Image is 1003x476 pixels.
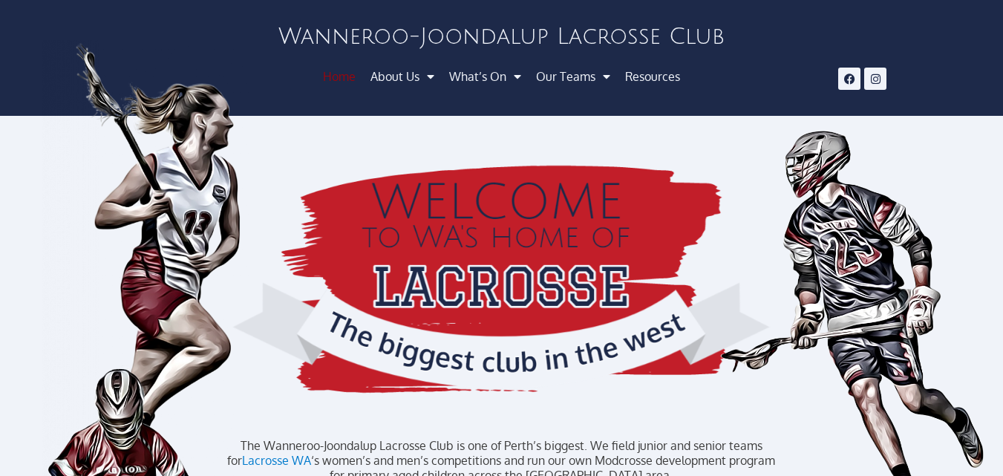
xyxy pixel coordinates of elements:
[618,63,687,90] a: Resources
[208,63,795,90] nav: Menu
[316,63,363,90] a: Home
[208,26,795,48] h2: Wanneroo-Joondalup Lacrosse Club
[242,453,311,468] a: Lacrosse WA
[442,63,529,90] a: What’s On
[529,63,618,90] a: Our Teams
[363,63,442,90] a: About Us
